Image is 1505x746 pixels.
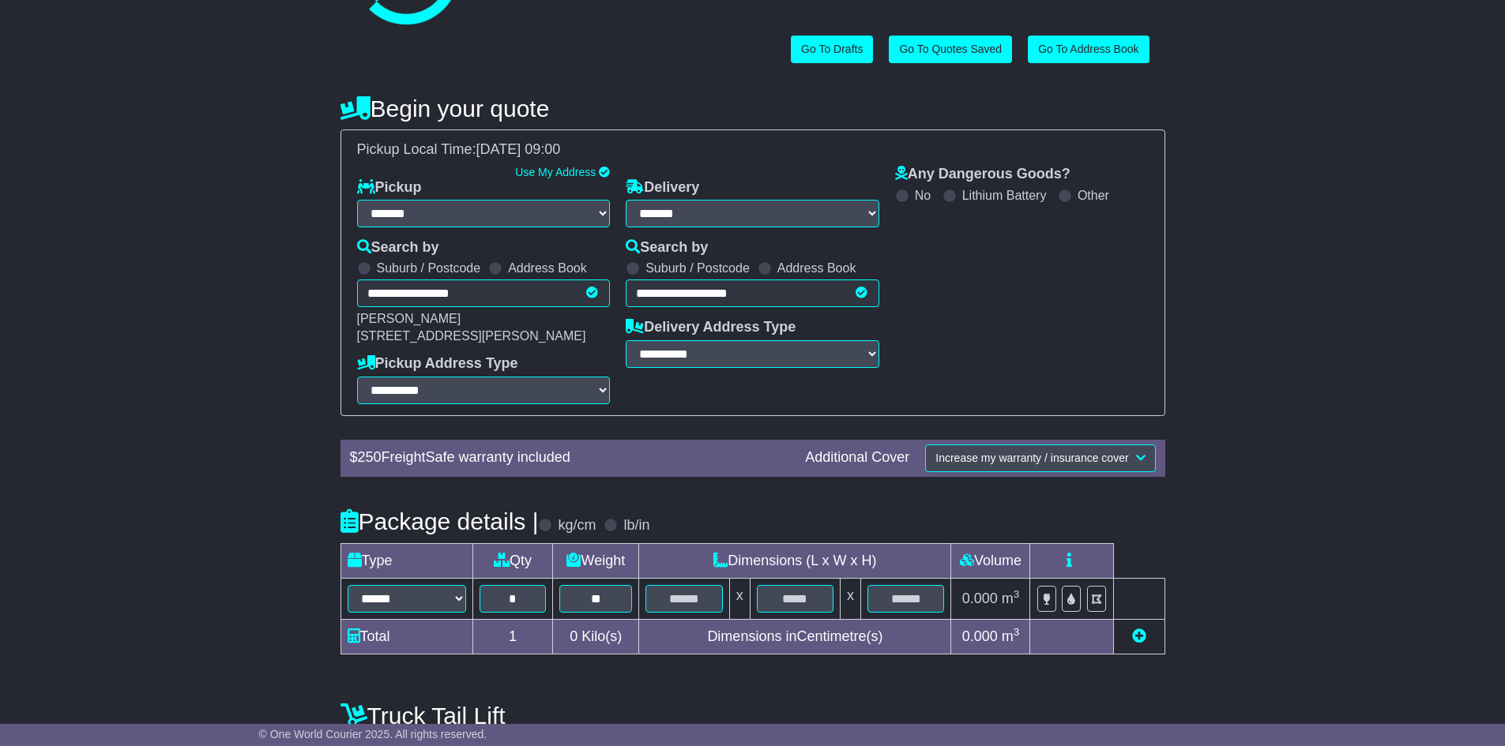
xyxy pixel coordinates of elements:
div: Pickup Local Time: [349,141,1157,159]
span: © One World Courier 2025. All rights reserved. [259,728,487,740]
div: Additional Cover [797,449,917,467]
a: Add new item [1132,628,1146,644]
label: Delivery Address Type [626,319,796,336]
a: Use My Address [515,166,596,178]
span: [STREET_ADDRESS][PERSON_NAME] [357,329,586,343]
h4: Package details | [341,508,539,534]
label: No [915,188,931,203]
span: m [1002,590,1020,606]
td: Kilo(s) [553,619,639,654]
span: 0 [570,628,578,644]
label: Suburb / Postcode [645,261,750,276]
span: m [1002,628,1020,644]
span: 0.000 [962,590,998,606]
span: [PERSON_NAME] [357,312,461,325]
label: Address Book [508,261,587,276]
label: Search by [357,239,439,257]
label: Search by [626,239,708,257]
h4: Begin your quote [341,96,1165,122]
sup: 3 [1014,588,1020,600]
label: Lithium Battery [962,188,1047,203]
td: Dimensions (L x W x H) [639,543,951,578]
td: x [729,578,750,619]
td: Type [341,543,472,578]
td: 1 [472,619,553,654]
span: [DATE] 09:00 [476,141,561,157]
label: Delivery [626,179,699,197]
label: Any Dangerous Goods? [895,166,1070,183]
div: $ FreightSafe warranty included [342,449,798,467]
td: Dimensions in Centimetre(s) [639,619,951,654]
label: Pickup [357,179,422,197]
td: x [841,578,861,619]
h4: Truck Tail Lift [341,703,1165,729]
span: 0.000 [962,628,998,644]
label: Other [1078,188,1109,203]
label: Suburb / Postcode [377,261,481,276]
td: Weight [553,543,639,578]
span: Increase my warranty / insurance cover [935,452,1128,464]
label: Address Book [777,261,856,276]
td: Volume [951,543,1030,578]
sup: 3 [1014,626,1020,638]
a: Go To Drafts [791,36,873,63]
a: Go To Address Book [1028,36,1149,63]
label: kg/cm [558,517,596,534]
button: Increase my warranty / insurance cover [925,444,1155,472]
span: 250 [358,449,382,465]
label: Pickup Address Type [357,355,518,373]
label: lb/in [623,517,649,534]
a: Go To Quotes Saved [889,36,1012,63]
td: Total [341,619,472,654]
td: Qty [472,543,553,578]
